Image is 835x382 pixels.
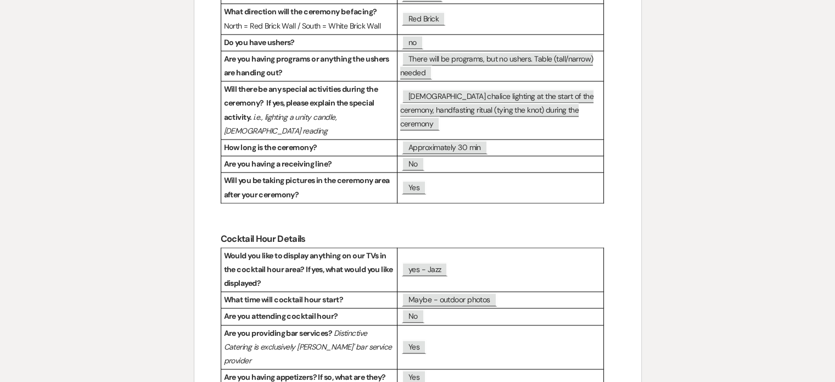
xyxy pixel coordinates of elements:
[221,233,306,245] strong: Cocktail Hour Details
[224,37,295,47] strong: Do you have ushers?
[402,180,426,194] span: Yes
[224,7,377,16] strong: What direction will the ceremony be facing?
[402,340,426,353] span: Yes
[400,89,594,130] span: [DEMOGRAPHIC_DATA] chalice lighting at the start of the ceremony, handfasting ritual (tying the k...
[224,328,334,338] strong: Are you providing bar services?
[224,295,343,305] strong: What time will cocktail hour start?
[402,262,447,276] span: yes - Jazz
[402,309,424,323] span: No
[224,251,394,288] strong: Would you like to display anything on our TVs in the cocktail hour area? If yes, what would you l...
[224,84,379,121] strong: Will there be any special activities during the ceremony? If yes, please explain the special acti...
[402,12,445,25] span: Red Brick
[224,372,386,382] strong: Are you having appetizers? If so, what are they?
[224,175,391,199] strong: Will you be taking pictures in the ceremony area after your ceremony?
[224,328,394,366] em: Distinctive Catering is exclusively [PERSON_NAME]' bar service provider
[400,52,593,79] span: There will be programs, but no ushers. Table (tall/narrow) needed
[224,159,332,169] strong: Are you having a receiving line?
[224,54,391,77] strong: Are you having programs or anything the ushers are handing out?
[402,140,487,154] span: Approximately 30 min
[224,112,339,136] em: i.e., lighting a unity candle, [DEMOGRAPHIC_DATA] reading
[402,35,423,49] span: no
[224,142,317,152] strong: How long is the ceremony?
[402,157,424,170] span: No
[224,5,394,32] p: North = Red Brick Wall / South = White Brick Wall
[402,292,497,306] span: Maybe - outdoor photos
[224,311,338,321] strong: Are you attending cocktail hour?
